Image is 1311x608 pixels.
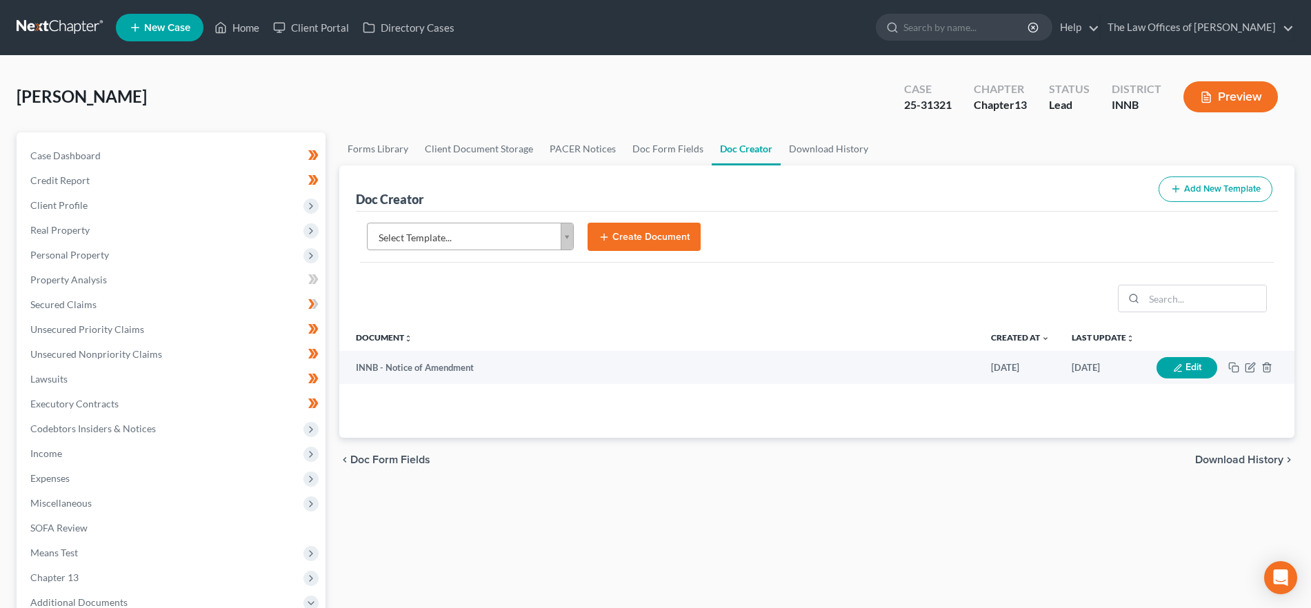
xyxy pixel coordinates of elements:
span: 13 [1014,98,1027,111]
a: Forms Library [339,132,417,165]
a: Last Updateunfold_more [1072,332,1134,343]
i: chevron_right [1283,454,1294,465]
a: Documentunfold_more [356,332,412,343]
a: Property Analysis [19,267,326,292]
span: Doc Form Fields [350,454,430,465]
div: Lead [1049,97,1090,113]
div: 25-31321 [904,97,952,113]
a: PACER Notices [541,132,624,165]
button: chevron_left Doc Form Fields [339,454,430,465]
a: Doc Creator [712,132,781,165]
div: District [1112,81,1161,97]
div: Status [1049,81,1090,97]
i: expand_more [1041,334,1050,343]
span: Additional Documents [30,596,128,608]
a: SOFA Review [19,516,326,540]
span: Expenses [30,472,70,484]
a: Directory Cases [356,15,461,40]
span: Codebtors Insiders & Notices [30,423,156,434]
a: Download History [781,132,877,165]
input: Search... [1144,285,1266,312]
span: Select Template... [379,229,544,247]
span: Property Analysis [30,274,107,285]
span: [PERSON_NAME] [17,86,147,106]
a: Client Document Storage [417,132,541,165]
span: Means Test [30,547,78,558]
a: Secured Claims [19,292,326,317]
td: INNB - Notice of Amendment [339,351,980,384]
a: Created at expand_more [991,332,1050,343]
span: Credit Report [30,174,90,186]
div: Case [904,81,952,97]
div: Chapter [974,81,1027,97]
span: Income [30,447,62,459]
span: Chapter 13 [30,571,79,583]
a: Lawsuits [19,367,326,392]
span: Miscellaneous [30,497,92,509]
span: Unsecured Nonpriority Claims [30,348,162,360]
div: Open Intercom Messenger [1264,561,1297,594]
div: INNB [1112,97,1161,113]
a: Home [208,15,266,40]
i: chevron_left [339,454,350,465]
button: Edit [1157,357,1217,378]
i: unfold_more [404,334,412,343]
a: Credit Report [19,168,326,193]
a: Executory Contracts [19,392,326,416]
td: [DATE] [980,351,1061,384]
a: Select Template... [367,223,574,250]
span: Personal Property [30,249,109,261]
a: Help [1053,15,1099,40]
a: Unsecured Priority Claims [19,317,326,342]
span: Case Dashboard [30,150,101,161]
button: Add New Template [1159,176,1272,202]
span: Unsecured Priority Claims [30,323,144,335]
span: Download History [1195,454,1283,465]
span: Secured Claims [30,298,97,310]
div: Chapter [974,97,1027,113]
span: Real Property [30,224,90,236]
button: Preview [1183,81,1278,112]
span: Lawsuits [30,373,68,385]
button: Download History chevron_right [1195,454,1294,465]
a: The Law Offices of [PERSON_NAME] [1101,15,1294,40]
a: Unsecured Nonpriority Claims [19,342,326,367]
a: Client Portal [266,15,356,40]
td: [DATE] [1061,351,1145,384]
a: Case Dashboard [19,143,326,168]
span: SOFA Review [30,522,88,534]
input: Search by name... [903,14,1030,40]
div: Doc Creator [356,191,423,207]
span: Executory Contracts [30,398,119,409]
i: unfold_more [1126,334,1134,343]
a: Doc Form Fields [624,132,712,165]
span: Client Profile [30,199,88,211]
span: New Case [144,23,190,33]
button: Create Document [588,223,701,252]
